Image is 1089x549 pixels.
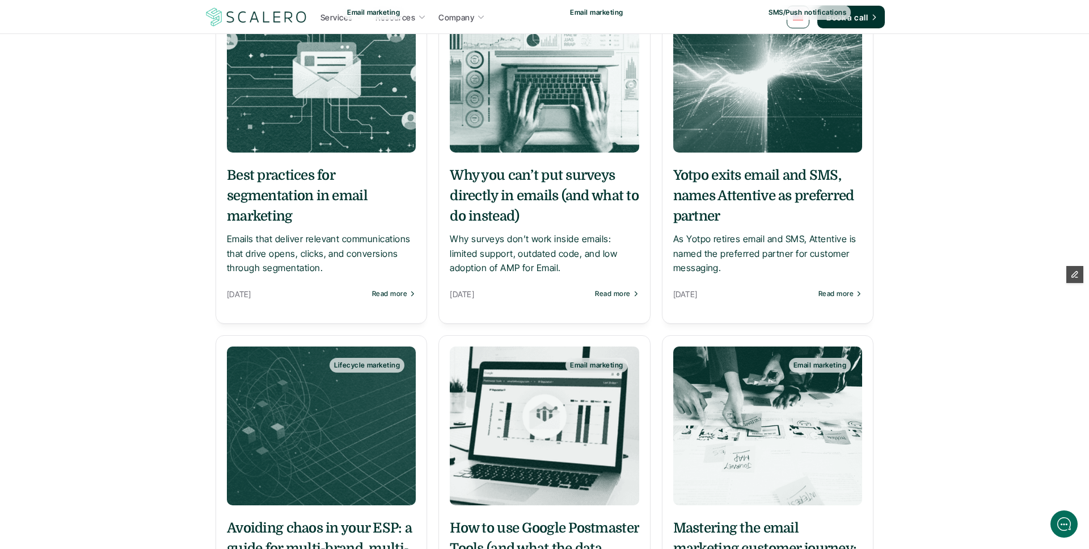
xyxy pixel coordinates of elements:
p: Email marketing [793,361,846,369]
a: Book a call [817,6,885,28]
h5: Why you can’t put surveys directly in emails (and what to do instead) [450,165,639,226]
img: Foto de <a href="https://unsplash.com/es/@uxindo?utm_content=creditCopyText&utm_medium=referral&u... [673,347,862,505]
p: SMS/Push notifications [769,9,846,16]
iframe: gist-messenger-bubble-iframe [1050,510,1078,538]
a: Scalero company logo [204,7,309,27]
p: Why surveys don’t work inside emails: limited support, outdated code, and low adoption of AMP for... [450,232,639,276]
p: [DATE] [227,287,366,301]
p: Read more [372,290,407,298]
img: Created with Sora [227,347,416,505]
a: Best practices for segmentation in email marketingEmails that deliver relevant communications tha... [227,165,416,276]
p: [DATE] [450,287,589,301]
a: Created with SoraLifecycle marketing [227,347,416,505]
p: Lifecycle marketing [334,361,400,369]
p: Company [438,11,474,23]
p: As Yotpo retires email and SMS, Attentive is named the preferred partner for customer messaging. [673,232,862,276]
p: Services [320,11,352,23]
p: Email marketing [570,361,623,369]
img: Foto de <a href="https://unsplash.com/es/@cgower?utm_content=creditCopyText&utm_medium=referral&u... [450,347,639,505]
button: />GIF [172,376,197,408]
p: Email marketing [347,9,400,16]
div: [PERSON_NAME] [43,7,117,20]
a: Read more [595,290,639,298]
p: Emails that deliver relevant communications that drive opens, clicks, and conversions through seg... [227,232,416,276]
h5: Yotpo exits email and SMS, names Attentive as preferred partner [673,165,862,226]
div: [PERSON_NAME]Back [DATE] [34,7,213,29]
p: Read more [595,290,630,298]
a: Why you can’t put surveys directly in emails (and what to do instead)Why surveys don’t work insid... [450,165,639,276]
h5: Best practices for segmentation in email marketing [227,165,416,226]
img: Scalero company logo [204,6,309,28]
p: [DATE] [673,287,813,301]
tspan: GIF [180,388,189,394]
g: /> [177,386,192,396]
a: Read more [818,290,862,298]
p: Email marketing [570,9,623,16]
a: Read more [372,290,416,298]
span: We run on Gist [95,364,143,371]
div: Back [DATE] [43,22,117,29]
a: Yotpo exits email and SMS, names Attentive as preferred partnerAs Yotpo retires email and SMS, At... [673,165,862,276]
p: Read more [818,290,854,298]
button: Edit Framer Content [1066,266,1083,283]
